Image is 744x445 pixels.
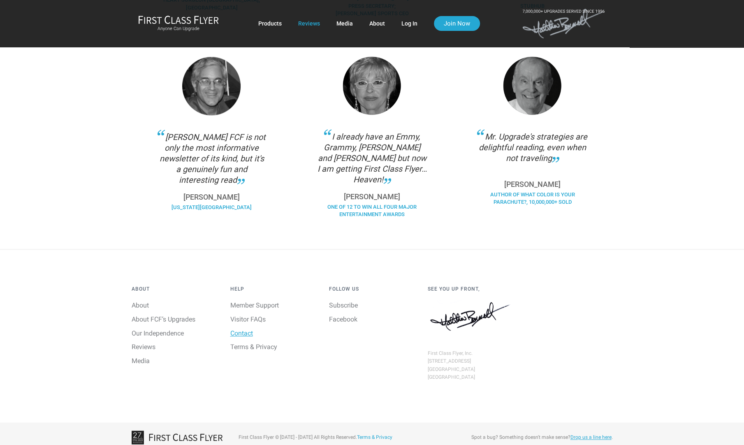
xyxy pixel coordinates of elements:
small: Anyone Can Upgrade [138,26,219,32]
p: [PERSON_NAME] [156,193,267,201]
div: One of 12 to win all four major entertainment awards [316,203,427,224]
img: 27TH_FIRSTCLASSFLYER.png [132,431,226,444]
a: Join Now [434,16,480,31]
a: About FCF’s Upgrades [132,315,195,323]
a: Facebook [329,315,357,323]
img: Beckerman.png [182,56,241,115]
img: Matthew J. Bennett [428,300,514,333]
img: ritamoreno_3x_480-bw.png [343,56,401,115]
div: First Class Flyer © [DATE] - [DATE] All Rights Reserved. [232,433,446,441]
a: Terms & Privacy [230,343,277,351]
div: Spot a bug? Something doesn't make sense? . [452,433,613,441]
a: Media [336,16,353,31]
a: Media [132,357,150,365]
a: Products [258,16,282,31]
div: [PERSON_NAME] FCF is not only the most informative newsletter of its kind, but it's a genuinely f... [156,132,267,185]
h4: See You Up Front, [428,287,514,292]
a: About [132,301,149,309]
a: First Class FlyerAnyone Can Upgrade [138,15,219,32]
h4: About [132,287,218,292]
img: First Class Flyer [138,15,219,24]
div: [STREET_ADDRESS] [GEOGRAPHIC_DATA] [GEOGRAPHIC_DATA] [428,357,514,381]
a: Visitor FAQs [230,315,266,323]
div: First Class Flyer, Inc. [428,349,514,357]
a: Terms & Privacy [357,434,392,440]
div: I already have an Emmy, Grammy, [PERSON_NAME] and [PERSON_NAME] but now I am getting First Class ... [316,131,427,185]
p: [PERSON_NAME] [316,193,427,200]
a: Contact [230,329,253,337]
a: Member Support [230,301,279,309]
a: Subscribe [329,301,358,309]
a: Reviews [298,16,320,31]
img: richardbolles_3x_480-bw.png [503,56,561,115]
div: Author of What Color is Your Parachute?, 10,000,000+ sold [477,191,588,212]
a: Our Independence [132,329,184,337]
h4: Help [230,287,317,292]
a: Drop us a line here [570,434,612,440]
a: About [369,16,385,31]
a: Log In [401,16,417,31]
p: [PERSON_NAME] [477,181,588,188]
h4: Follow Us [329,287,415,292]
a: Reviews [132,343,155,351]
div: [US_STATE][GEOGRAPHIC_DATA] [156,204,267,217]
div: Mr. Upgrade's strategies are delightful reading, even when not traveling [477,131,588,172]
